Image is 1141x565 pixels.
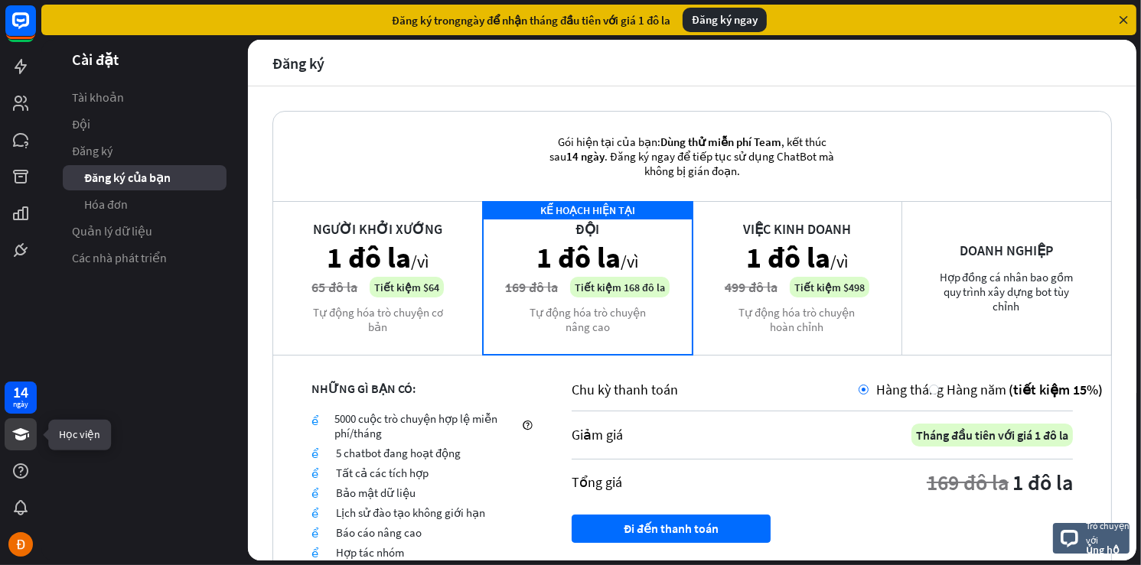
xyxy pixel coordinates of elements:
[63,219,227,244] a: Quản lý dữ liệu
[336,446,461,460] font: 5 chatbot đang hoạt động
[63,245,227,271] a: Các nhà phát triển
[624,521,719,536] font: Đi đến thanh toán
[916,427,1068,443] font: Tháng đầu tiên với giá 1 đô la
[72,250,167,265] font: Các nhà phát triển
[336,525,422,540] font: Báo cáo nâng cao
[558,135,660,149] font: Gói hiện tại của bạn:
[550,135,827,164] font: , kết thúc sau
[63,85,227,110] a: Tài khoản
[311,527,324,538] font: kiểm tra
[311,414,318,426] font: kiểm tra
[13,382,28,401] font: 14
[72,143,112,158] font: Đăng ký
[1086,520,1130,546] font: Trò chuyện với
[72,116,90,132] font: Đội
[876,381,944,398] font: Hàng tháng
[84,196,128,212] font: Hóa đơn
[84,170,171,185] font: Đăng ký của bạn
[336,545,404,560] font: Hợp tác nhóm
[311,447,324,459] font: kiểm tra
[336,466,429,480] font: Tất cả các tích hợp
[311,547,324,558] font: kiểm tra
[692,12,758,27] font: Đăng ký ngay
[311,487,324,498] font: kiểm tra
[392,13,461,28] font: Đăng ký trong
[311,507,324,518] font: kiểm tra
[13,399,28,409] font: ngày
[63,192,227,217] a: Hóa đơn
[927,469,1009,496] font: 169 đô la
[63,138,227,164] a: Đăng ký
[5,382,37,414] a: 14 ngày
[272,54,324,73] font: Đăng ký
[72,223,152,239] font: Quản lý dữ liệu
[12,6,58,52] button: Mở tiện ích trò chuyện LiveChat
[660,135,781,149] font: Dùng thử miễn phí Team
[1012,469,1073,496] font: 1 đô la
[334,411,497,440] font: 5000 cuộc trò chuyện hợp lệ miễn phí/tháng
[311,467,324,479] font: kiểm tra
[947,381,1006,398] font: Hàng năm
[572,381,678,398] font: Chu kỳ thanh toán
[72,89,124,105] font: Tài khoản
[336,485,416,500] font: Bảo mật dữ liệu
[572,473,622,491] font: Tổng giá
[311,381,416,396] font: NHỮNG GÌ BẠN CÓ:
[63,112,227,137] a: Đội
[572,426,623,443] font: Giảm giá
[1086,543,1120,557] font: ủng hộ
[572,515,771,543] button: Đi đến thanh toán
[1009,381,1103,398] font: (tiết kiệm 15%)
[336,505,485,520] font: Lịch sử đào tạo không giới hạn
[567,149,605,164] font: 14 ngày
[605,149,835,178] font: . Đăng ký ngay để tiếp tục sử dụng ChatBot mà không bị gián đoạn.
[72,50,119,69] font: Cài đặt
[461,13,670,28] font: ngày để nhận tháng đầu tiên với giá 1 đô la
